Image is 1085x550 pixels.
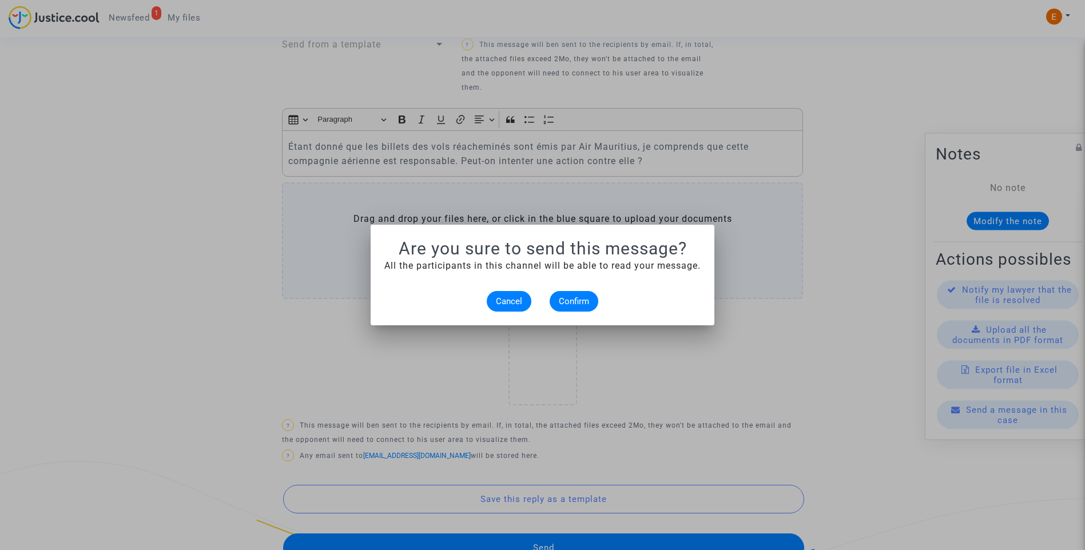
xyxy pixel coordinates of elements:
[496,296,522,306] span: Cancel
[550,291,598,312] button: Confirm
[384,238,701,259] h1: Are you sure to send this message?
[559,296,589,306] span: Confirm
[487,291,531,312] button: Cancel
[384,260,701,271] span: All the participants in this channel will be able to read your message.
